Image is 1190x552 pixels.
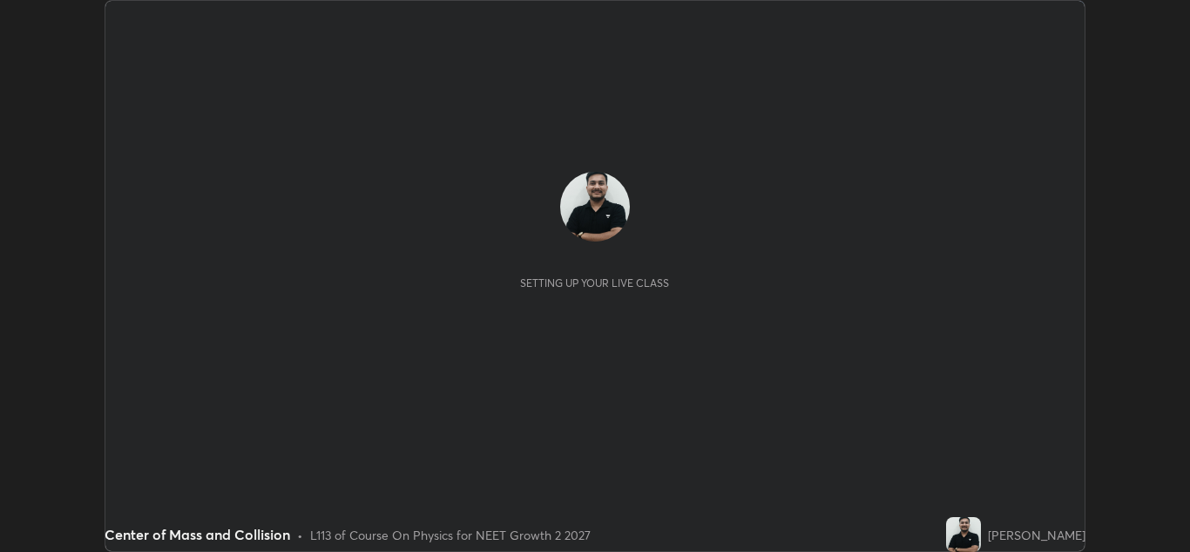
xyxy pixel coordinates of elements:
[560,172,630,242] img: afe22e03c4c2466bab4a7a088f75780d.jpg
[105,524,290,545] div: Center of Mass and Collision
[988,526,1085,544] div: [PERSON_NAME]
[520,276,669,290] div: Setting up your live class
[297,526,303,544] div: •
[310,526,591,544] div: L113 of Course On Physics for NEET Growth 2 2027
[946,517,981,552] img: afe22e03c4c2466bab4a7a088f75780d.jpg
